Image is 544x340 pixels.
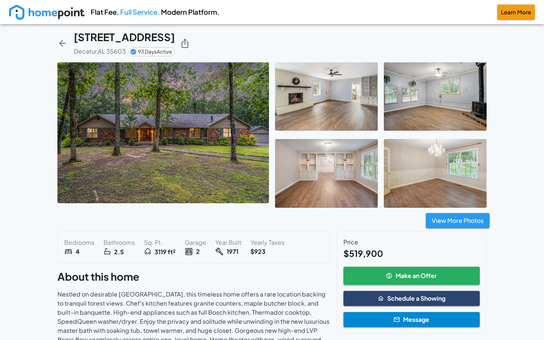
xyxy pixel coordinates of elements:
p: Price [343,238,480,247]
p: Sq. Ft. [144,238,176,247]
strong: 2.5 [114,247,124,257]
span: 93 Days Active [138,48,172,55]
img: 1750694002219-bflwtdctlq.jpg [57,62,269,203]
p: Yearly Taxes [250,238,284,247]
p: Garage [185,238,206,247]
img: 1750694008164-h63zwj6u9b6.jpg [275,62,378,131]
strong: 4 [76,247,79,256]
p: Bedrooms [64,238,94,247]
img: 1750694010488-tt6czvn83od.jpg [275,139,378,207]
button: Schedule a Showing [343,291,480,306]
img: 1750694010486-jolq4xh09rp.jpg [384,62,487,131]
strong: 3119 ft² [155,247,176,257]
p: Decatur , AL 35603 [74,47,126,56]
strong: $923 [250,247,266,256]
b: $519,900 [343,248,383,259]
img: new_logo_light.png [9,5,85,20]
h5: About this home [57,270,331,284]
button: View More Photos [426,213,490,228]
span: Full Service. [120,8,160,16]
p: Bathrooms [104,238,135,247]
button: Message [343,312,480,327]
strong: 1971 [227,247,238,256]
h5: [STREET_ADDRESS] [74,30,175,44]
p: Year Built [215,238,241,247]
strong: 2 [196,247,200,256]
img: 1750694012827-ga2w2w2gnw.jpg [384,139,487,207]
button: Learn More [497,5,535,20]
p: Flat Fee. Modern Platform. [91,7,219,17]
button: Make an Offer [343,267,480,285]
